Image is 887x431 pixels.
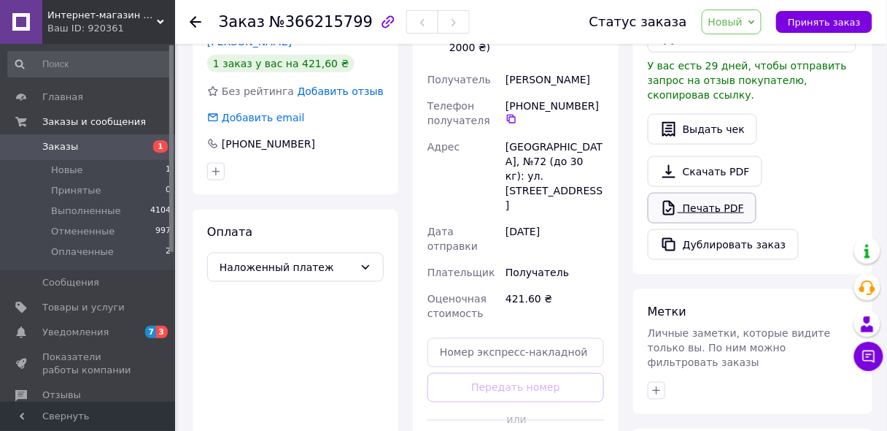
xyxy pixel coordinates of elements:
div: Статус заказа [589,15,687,29]
a: [PERSON_NAME] [207,36,292,47]
div: Вернуться назад [190,15,201,29]
button: Принять заказ [776,11,872,33]
div: 421.60 ₴ [503,286,607,327]
span: Новые [51,164,83,177]
span: Плательщик [427,267,495,278]
div: [PHONE_NUMBER] [506,99,604,125]
span: Отмененные [51,225,115,238]
span: Получатель [427,74,491,85]
span: 1 [166,164,171,177]
button: Чат с покупателем [854,342,883,371]
input: Номер экспресс-накладной [427,338,604,367]
span: Добавить отзыв [298,85,384,97]
input: Поиск [7,51,172,77]
span: 1 [153,140,168,153]
span: Заказы [42,140,78,153]
span: Оплата [207,225,252,239]
div: Добавить email [206,110,306,125]
span: Принятые [51,184,101,197]
span: 0 [166,184,171,197]
span: №366215799 [269,13,373,31]
span: Принять заказ [788,17,861,28]
span: Заказ [219,13,265,31]
span: У вас есть 29 дней, чтобы отправить запрос на отзыв покупателю, скопировав ссылку. [648,60,847,101]
span: Сообщения [42,276,99,289]
div: [PHONE_NUMBER] [220,137,317,151]
a: Печать PDF [648,193,756,224]
span: Уведомления [42,326,109,339]
span: 997 [155,225,171,238]
span: Адрес [427,141,460,153]
span: 7 [145,326,157,338]
span: Товары и услуги [42,301,125,314]
div: 1 заказ у вас на 421,60 ₴ [207,55,355,72]
span: Главная [42,91,83,104]
span: Новый [708,16,743,28]
button: Дублировать заказ [648,229,799,260]
div: Ваш ID: 920361 [47,22,175,35]
span: Заказы и сообщения [42,115,146,129]
span: Дата отправки [427,226,478,252]
span: Телефон получателя [427,100,490,126]
span: или [507,413,524,427]
div: [PERSON_NAME] [503,66,607,93]
span: 2 [166,245,171,259]
span: Интернет-магазин "Monssstriki [47,9,157,22]
span: Метки [648,305,686,319]
div: Добавить email [220,110,306,125]
span: 3 [156,326,168,338]
span: Отзывы [42,389,81,402]
button: Выдать чек [648,114,757,145]
div: Получатель [503,259,607,286]
span: 4104 [150,205,171,218]
span: Личные заметки, которые видите только вы. По ним можно фильтровать заказы [648,328,831,369]
div: [GEOGRAPHIC_DATA], №72 (до 30 кг): ул. [STREET_ADDRESS] [503,134,607,218]
span: Показатели работы компании [42,351,135,377]
span: Оплаченные [51,245,114,259]
span: Выполненные [51,205,121,218]
span: Наложенный платеж [220,259,354,275]
span: Без рейтинга [222,85,294,97]
span: Оценочная стоимость [427,293,487,319]
a: Скачать PDF [648,156,762,187]
div: [DATE] [503,218,607,259]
